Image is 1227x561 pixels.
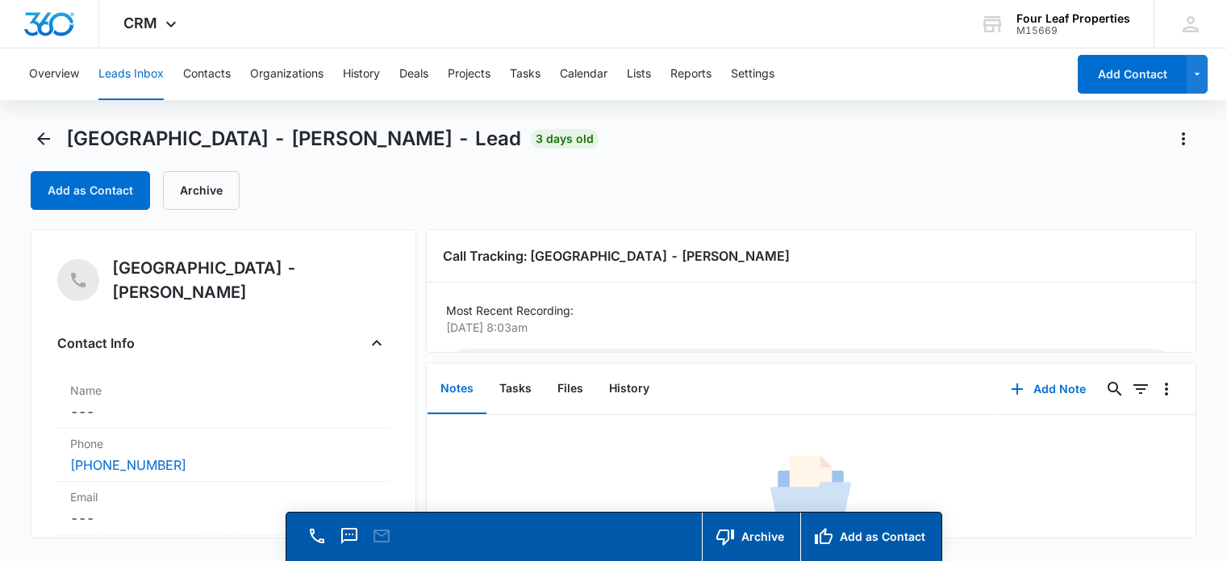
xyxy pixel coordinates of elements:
[70,455,186,475] a: [PHONE_NUMBER]
[112,256,390,304] h5: [GEOGRAPHIC_DATA] - [PERSON_NAME]
[448,48,490,100] button: Projects
[70,488,377,505] label: Email
[596,364,662,414] button: History
[306,534,328,548] a: Call
[1016,25,1130,36] div: account id
[670,48,712,100] button: Reports
[995,370,1102,408] button: Add Note
[531,129,599,149] span: 3 days old
[364,330,390,356] button: Close
[446,319,1166,336] p: [DATE] 8:03am
[183,48,231,100] button: Contacts
[66,127,521,151] span: [GEOGRAPHIC_DATA] - [PERSON_NAME] - Lead
[338,534,361,548] a: Text
[443,246,1179,266] h3: Call Tracking: [GEOGRAPHIC_DATA] - [PERSON_NAME]
[70,435,377,452] label: Phone
[57,375,390,429] div: Name---
[70,402,377,421] dd: ---
[1102,376,1128,402] button: Search...
[1171,126,1196,152] button: Actions
[510,48,540,100] button: Tasks
[702,513,800,561] button: Archive
[57,482,390,535] div: Email---
[343,48,380,100] button: History
[545,364,596,414] button: Files
[428,364,486,414] button: Notes
[731,48,774,100] button: Settings
[57,429,390,482] div: Phone[PHONE_NUMBER]
[627,48,651,100] button: Lists
[770,450,851,531] img: No Data
[250,48,323,100] button: Organizations
[1154,376,1179,402] button: Overflow Menu
[446,349,1176,392] audio: Your browser does not support the audio tag.
[800,513,941,561] button: Add as Contact
[446,302,1176,319] p: Most Recent Recording:
[123,15,157,31] span: CRM
[70,509,377,528] dd: ---
[560,48,607,100] button: Calendar
[1016,12,1130,25] div: account name
[70,382,377,399] label: Name
[31,171,150,210] button: Add as Contact
[338,525,361,547] button: Text
[306,525,328,547] button: Call
[98,48,164,100] button: Leads Inbox
[163,171,240,210] button: Archive
[1128,376,1154,402] button: Filters
[486,364,545,414] button: Tasks
[399,48,428,100] button: Deals
[31,126,56,152] button: Back
[57,333,135,353] h4: Contact Info
[1078,55,1187,94] button: Add Contact
[29,48,79,100] button: Overview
